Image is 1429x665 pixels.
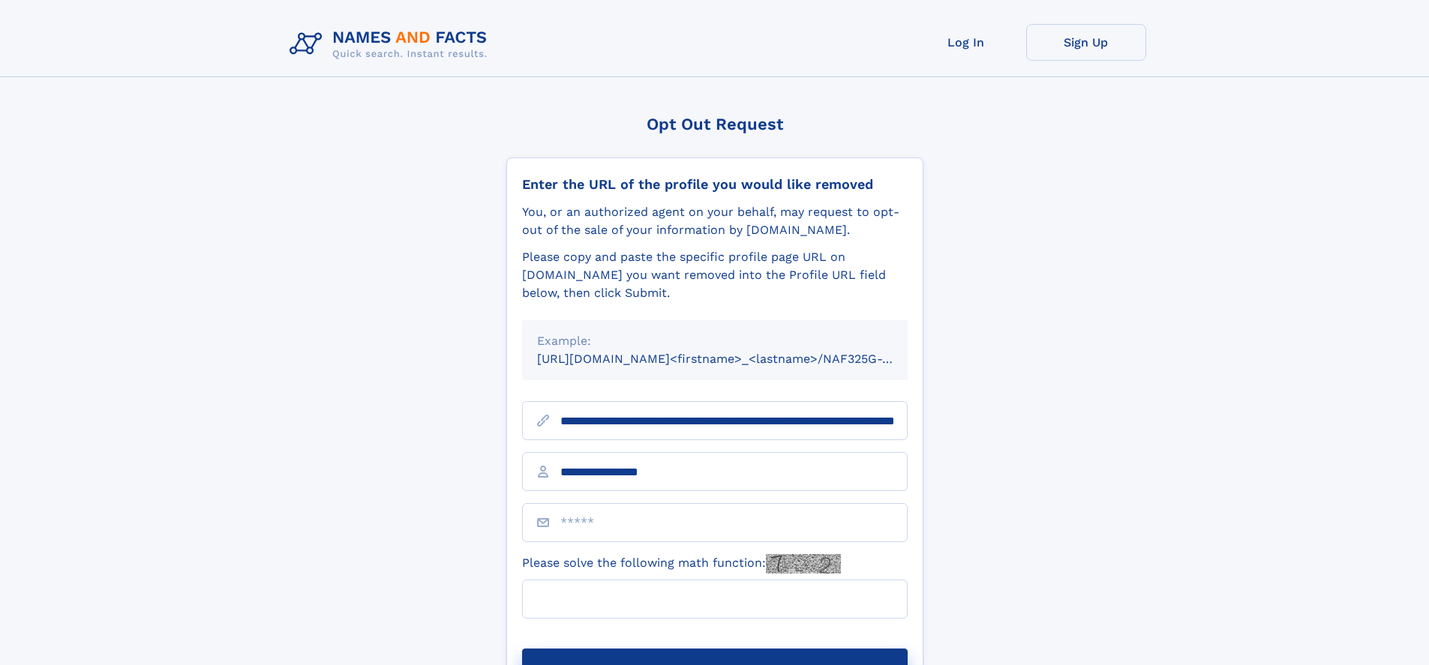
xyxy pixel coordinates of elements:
[284,24,500,64] img: Logo Names and Facts
[537,352,936,366] small: [URL][DOMAIN_NAME]<firstname>_<lastname>/NAF325G-xxxxxxxx
[1026,24,1146,61] a: Sign Up
[506,115,923,133] div: Opt Out Request
[537,332,893,350] div: Example:
[522,203,908,239] div: You, or an authorized agent on your behalf, may request to opt-out of the sale of your informatio...
[522,554,841,574] label: Please solve the following math function:
[522,248,908,302] div: Please copy and paste the specific profile page URL on [DOMAIN_NAME] you want removed into the Pr...
[906,24,1026,61] a: Log In
[522,176,908,193] div: Enter the URL of the profile you would like removed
